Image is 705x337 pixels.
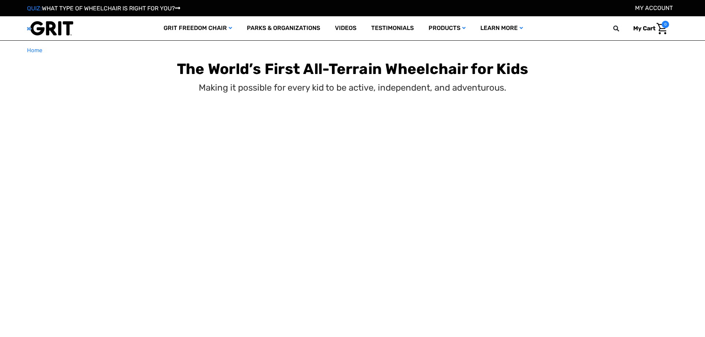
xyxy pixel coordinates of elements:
[633,25,655,32] span: My Cart
[27,46,42,55] a: Home
[27,47,42,54] span: Home
[177,60,528,78] b: The World’s First All-Terrain Wheelchair for Kids
[27,5,42,12] span: QUIZ:
[364,16,421,40] a: Testimonials
[199,81,506,94] p: Making it possible for every kid to be active, independent, and adventurous.
[27,5,180,12] a: QUIZ:WHAT TYPE OF WHEELCHAIR IS RIGHT FOR YOU?
[657,23,667,34] img: Cart
[662,21,669,28] span: 0
[473,16,530,40] a: Learn More
[239,16,328,40] a: Parks & Organizations
[27,21,73,36] img: GRIT All-Terrain Wheelchair and Mobility Equipment
[156,16,239,40] a: GRIT Freedom Chair
[628,21,669,36] a: Cart with 0 items
[635,4,673,11] a: Account
[27,46,678,55] nav: Breadcrumb
[328,16,364,40] a: Videos
[617,21,628,36] input: Search
[421,16,473,40] a: Products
